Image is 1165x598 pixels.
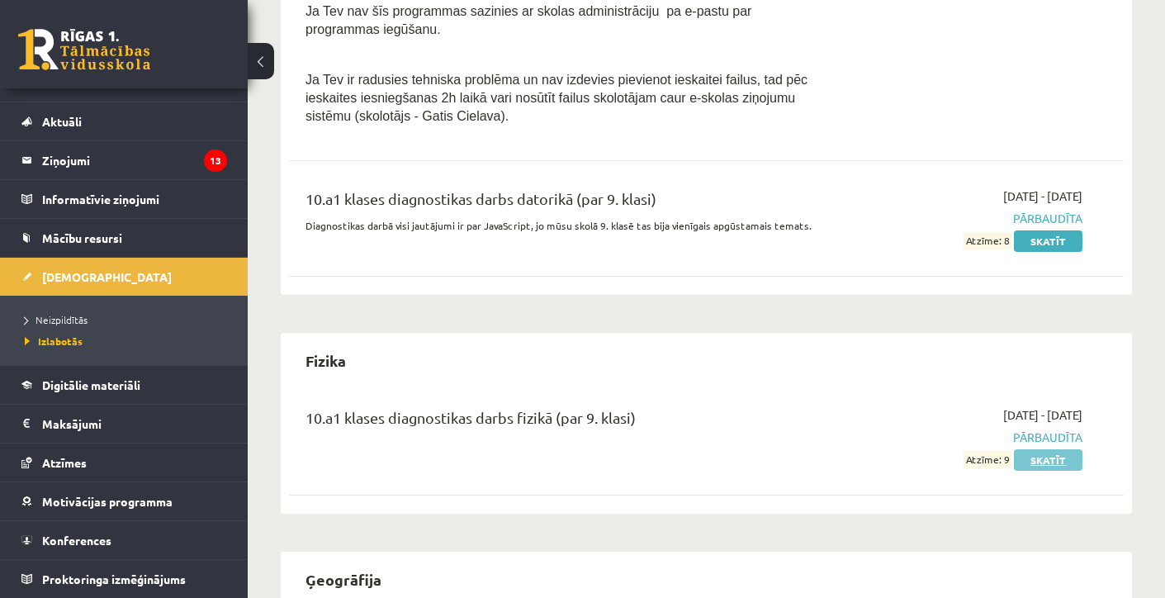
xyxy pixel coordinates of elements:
span: Konferences [42,533,111,548]
h2: Fizika [289,341,362,380]
a: [DEMOGRAPHIC_DATA] [21,258,227,296]
span: Ja Tev ir radusies tehniska problēma un nav izdevies pievienot ieskaitei failus, tad pēc ieskaite... [305,73,807,123]
span: Proktoringa izmēģinājums [42,572,186,586]
span: Pārbaudīta [840,429,1082,446]
a: Rīgas 1. Tālmācības vidusskola [18,29,150,70]
span: Motivācijas programma [42,494,173,509]
legend: Maksājumi [42,405,227,443]
a: Skatīt [1014,449,1082,471]
span: Atzīmes [42,455,87,470]
a: Motivācijas programma [21,482,227,520]
span: Ja Tev nav šīs programmas sazinies ar skolas administrāciju pa e-pastu par programmas iegūšanu. [305,4,751,36]
legend: Informatīvie ziņojumi [42,180,227,218]
a: Skatīt [1014,230,1082,252]
span: Pārbaudīta [840,210,1082,227]
a: Digitālie materiāli [21,366,227,404]
a: Mācību resursi [21,219,227,257]
span: Atzīme: 8 [964,232,1011,249]
span: Mācību resursi [42,230,122,245]
a: Ziņojumi13 [21,141,227,179]
a: Maksājumi [21,405,227,443]
span: [DATE] - [DATE] [1003,406,1082,424]
i: 13 [204,149,227,172]
a: Atzīmes [21,444,227,482]
span: Aktuāli [42,114,82,129]
a: Konferences [21,521,227,559]
span: Digitālie materiāli [42,377,140,392]
a: Neizpildītās [25,312,231,327]
a: Informatīvie ziņojumi [21,180,227,218]
div: 10.a1 klases diagnostikas darbs fizikā (par 9. klasi) [305,406,815,437]
span: Atzīme: 9 [964,451,1011,468]
span: [DEMOGRAPHIC_DATA] [42,269,172,284]
a: Izlabotās [25,334,231,349]
span: [DATE] - [DATE] [1003,187,1082,205]
a: Aktuāli [21,102,227,140]
span: Izlabotās [25,335,83,348]
span: Neizpildītās [25,313,88,326]
legend: Ziņojumi [42,141,227,179]
p: Diagnostikas darbā visi jautājumi ir par JavaScript, jo mūsu skolā 9. klasē tas bija vienīgais ap... [305,218,815,233]
a: Proktoringa izmēģinājums [21,560,227,598]
div: 10.a1 klases diagnostikas darbs datorikā (par 9. klasi) [305,187,815,218]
